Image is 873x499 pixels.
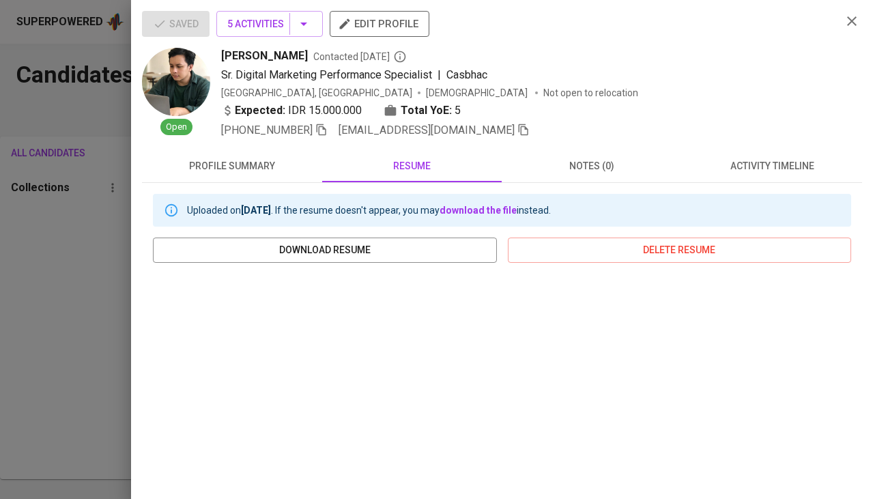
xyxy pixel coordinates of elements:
[235,102,285,119] b: Expected:
[221,124,313,137] span: [PHONE_NUMBER]
[330,11,429,37] button: edit profile
[150,158,314,175] span: profile summary
[401,102,452,119] b: Total YoE:
[227,16,312,33] span: 5 Activities
[221,68,432,81] span: Sr. Digital Marketing Performance Specialist
[446,68,487,81] span: Casbhac
[313,50,407,63] span: Contacted [DATE]
[330,158,494,175] span: resume
[511,158,674,175] span: notes (0)
[690,158,854,175] span: activity timeline
[221,102,362,119] div: IDR 15.000.000
[393,50,407,63] svg: By Batam recruiter
[241,205,271,216] b: [DATE]
[330,18,429,29] a: edit profile
[341,15,418,33] span: edit profile
[160,121,192,134] span: Open
[142,48,210,116] img: 5cd818850c725f382a8d07b2479a221a.jpeg
[216,11,323,37] button: 5 Activities
[221,86,412,100] div: [GEOGRAPHIC_DATA], [GEOGRAPHIC_DATA]
[543,86,638,100] p: Not open to relocation
[438,67,441,83] span: |
[519,242,841,259] span: delete resume
[221,48,308,64] span: [PERSON_NAME]
[455,102,461,119] span: 5
[426,86,530,100] span: [DEMOGRAPHIC_DATA]
[508,238,852,263] button: delete resume
[339,124,515,137] span: [EMAIL_ADDRESS][DOMAIN_NAME]
[164,242,486,259] span: download resume
[187,198,551,223] div: Uploaded on . If the resume doesn't appear, you may instead.
[440,205,517,216] a: download the file
[153,238,497,263] button: download resume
